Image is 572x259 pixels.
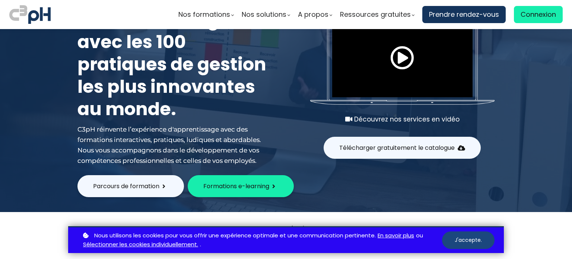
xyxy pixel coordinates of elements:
[83,240,198,249] a: Sélectionner les cookies individuellement.
[77,175,184,197] button: Parcours de formation
[514,6,563,23] a: Connexion
[178,9,230,20] span: Nos formations
[442,231,495,249] button: J'accepte.
[77,124,271,166] div: C3pH réinvente l’expérience d'apprentissage avec des formations interactives, pratiques, ludiques...
[68,223,504,242] h2: Ils se forment déjà avec nous !
[340,9,411,20] span: Ressources gratuites
[188,175,294,197] button: Formations e-learning
[378,231,414,240] a: En savoir plus
[94,231,376,240] span: Nous utilisons les cookies pour vous offrir une expérience optimale et une communication pertinente.
[9,4,51,25] img: logo C3PH
[324,137,481,159] button: Télécharger gratuitement le catalogue
[422,6,506,23] a: Prendre rendez-vous
[429,9,499,20] span: Prendre rendez-vous
[310,114,495,124] div: Découvrez nos services en vidéo
[339,143,455,152] span: Télécharger gratuitement le catalogue
[77,9,271,120] h1: Se former en ligne avec les 100 pratiques de gestion les plus innovantes au monde.
[93,181,159,191] span: Parcours de formation
[203,181,269,191] span: Formations e-learning
[81,231,442,250] p: ou .
[242,9,286,20] span: Nos solutions
[521,9,556,20] span: Connexion
[298,9,328,20] span: A propos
